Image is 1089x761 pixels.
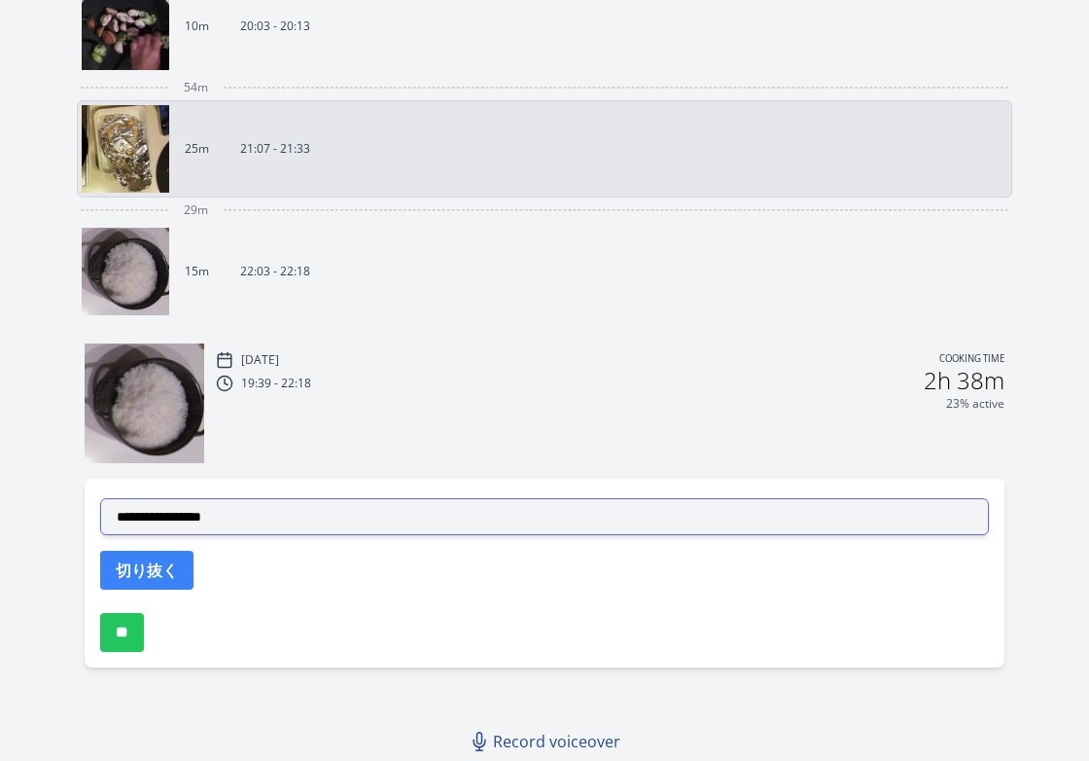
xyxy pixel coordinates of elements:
p: 23% active [946,396,1004,412]
p: Cooking time [939,351,1004,369]
p: 22:03 - 22:18 [240,264,310,279]
p: 21:07 - 21:33 [240,141,310,157]
span: 29m [184,202,208,218]
span: 54m [184,80,208,95]
p: 15m [185,264,209,279]
p: 10m [185,18,209,34]
p: 19:39 - 22:18 [241,376,311,391]
img: 250825130405_thumb.jpeg [82,228,169,315]
p: [DATE] [241,352,279,368]
p: 20:03 - 20:13 [240,18,310,34]
h2: 2h 38m [924,369,1004,392]
img: 250825130405_thumb.jpeg [85,344,204,463]
p: 25m [185,141,209,157]
span: Record voiceover [493,730,620,753]
button: 切り抜く [100,551,193,590]
img: 250825120834_thumb.jpeg [82,105,169,193]
a: Record voiceover [462,722,632,761]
